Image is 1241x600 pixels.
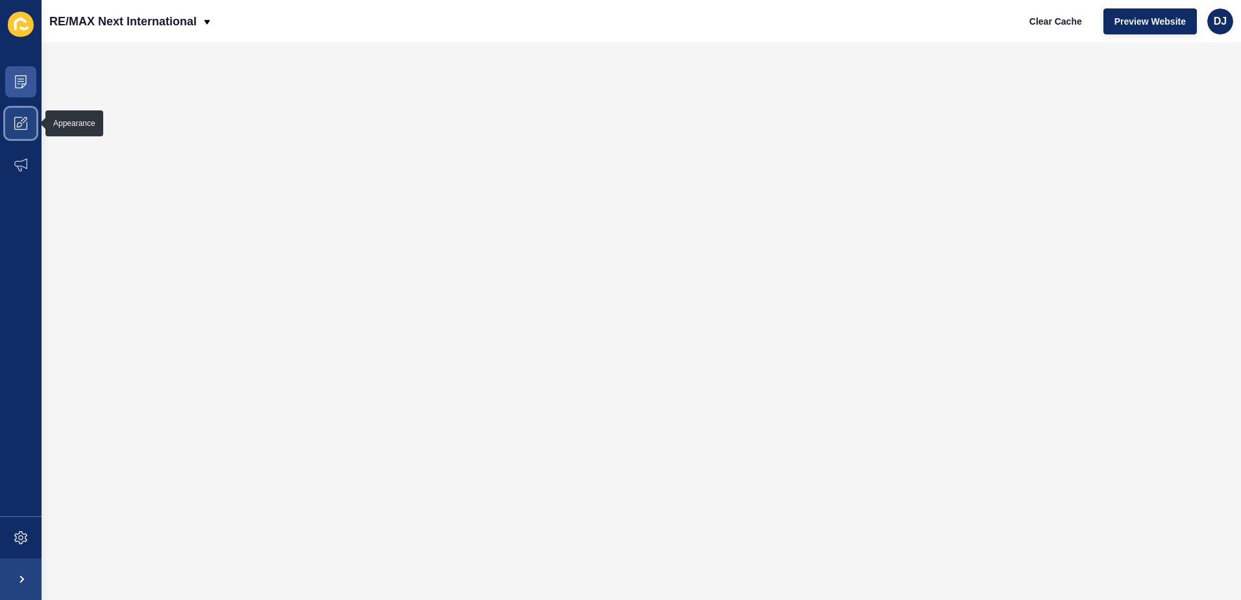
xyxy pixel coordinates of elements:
span: Clear Cache [1029,15,1082,28]
p: RE/MAX Next International [49,5,197,38]
div: Appearance [53,118,95,129]
button: Preview Website [1103,8,1197,34]
button: Clear Cache [1018,8,1093,34]
span: DJ [1214,15,1227,28]
span: Preview Website [1114,15,1186,28]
